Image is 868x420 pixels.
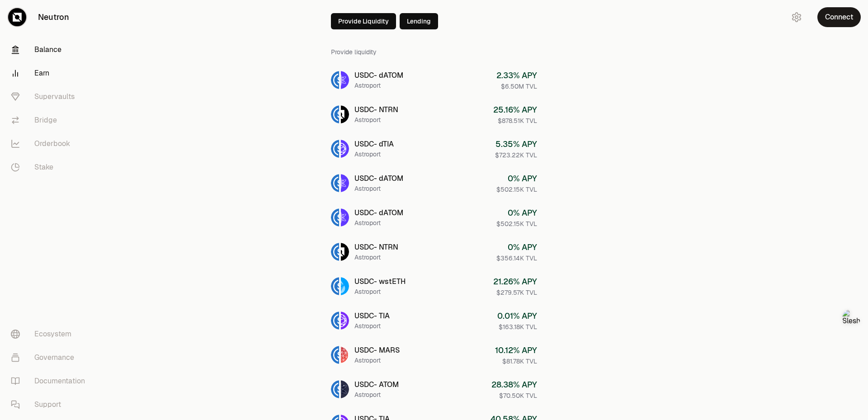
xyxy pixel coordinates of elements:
[495,151,537,160] div: $723.22K TVL
[817,7,861,27] button: Connect
[324,98,544,131] a: USDCNTRNUSDC- NTRNAstroport25.16% APY$878.51K TVL
[496,69,537,82] div: 2.33 % APY
[842,309,860,327] img: Slesh
[341,140,349,158] img: dTIA
[497,310,537,322] div: 0.01 % APY
[496,207,537,219] div: 0 % APY
[491,391,537,400] div: $70.50K TVL
[495,357,537,366] div: $81.78K TVL
[324,201,544,234] a: USDCdATOMUSDC- dATOMAstroport0% APY$502.15K TVL
[496,219,537,228] div: $502.15K TVL
[331,71,339,89] img: USDC
[4,132,98,156] a: Orderbook
[354,345,400,356] div: USDC - MARS
[341,243,349,261] img: NTRN
[354,390,399,399] div: Astroport
[354,379,399,390] div: USDC - ATOM
[341,174,349,192] img: dATOM
[4,61,98,85] a: Earn
[331,311,339,330] img: USDC
[493,104,537,116] div: 25.16 % APY
[4,85,98,109] a: Supervaults
[354,115,398,124] div: Astroport
[496,172,537,185] div: 0 % APY
[354,150,394,159] div: Astroport
[324,304,544,337] a: USDCTIAUSDC- TIAAstroport0.01% APY$163.18K TVL
[354,208,403,218] div: USDC - dATOM
[354,104,398,115] div: USDC - NTRN
[331,13,396,29] button: Provide Liquidity
[331,208,339,227] img: USDC
[400,13,438,29] button: Lending
[341,346,349,364] img: MARS
[496,254,537,263] div: $356.14K TVL
[4,109,98,132] a: Bridge
[324,373,544,406] a: USDCATOMUSDC- ATOMAstroport28.38% APY$70.50K TVL
[4,346,98,369] a: Governance
[331,40,537,64] div: Provide liquidity
[341,277,349,295] img: wstETH
[354,287,406,296] div: Astroport
[496,82,537,91] div: $6.50M TVL
[491,378,537,391] div: 28.38 % APY
[331,346,339,364] img: USDC
[331,277,339,295] img: USDC
[354,356,400,365] div: Astroport
[4,156,98,179] a: Stake
[354,184,403,193] div: Astroport
[497,322,537,331] div: $163.18K TVL
[354,173,403,184] div: USDC - dATOM
[341,311,349,330] img: TIA
[341,71,349,89] img: dATOM
[354,139,394,150] div: USDC - dTIA
[496,241,537,254] div: 0 % APY
[4,369,98,393] a: Documentation
[331,243,339,261] img: USDC
[324,270,544,302] a: USDCwstETHUSDC- wstETHAstroport21.26% APY$279.57K TVL
[4,322,98,346] a: Ecosystem
[354,276,406,287] div: USDC - wstETH
[4,393,98,416] a: Support
[331,140,339,158] img: USDC
[4,38,98,61] a: Balance
[341,105,349,123] img: NTRN
[341,380,349,398] img: ATOM
[493,275,537,288] div: 21.26 % APY
[354,311,390,321] div: USDC - TIA
[354,218,403,227] div: Astroport
[354,321,390,330] div: Astroport
[324,64,544,96] a: USDCdATOMUSDC- dATOMAstroport2.33% APY$6.50M TVL
[331,380,339,398] img: USDC
[495,344,537,357] div: 10.12 % APY
[495,138,537,151] div: 5.35 % APY
[493,288,537,297] div: $279.57K TVL
[331,105,339,123] img: USDC
[354,242,398,253] div: USDC - NTRN
[354,253,398,262] div: Astroport
[324,132,544,165] a: USDCdTIAUSDC- dTIAAstroport5.35% APY$723.22K TVL
[324,167,544,199] a: USDCdATOMUSDC- dATOMAstroport0% APY$502.15K TVL
[341,208,349,227] img: dATOM
[496,185,537,194] div: $502.15K TVL
[493,116,537,125] div: $878.51K TVL
[354,70,403,81] div: USDC - dATOM
[842,309,860,327] div: Open Slesh AI Assistant (drag to move)
[331,174,339,192] img: USDC
[354,81,403,90] div: Astroport
[324,236,544,268] a: USDCNTRNUSDC- NTRNAstroport0% APY$356.14K TVL
[324,339,544,371] a: USDCMARSUSDC- MARSAstroport10.12% APY$81.78K TVL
